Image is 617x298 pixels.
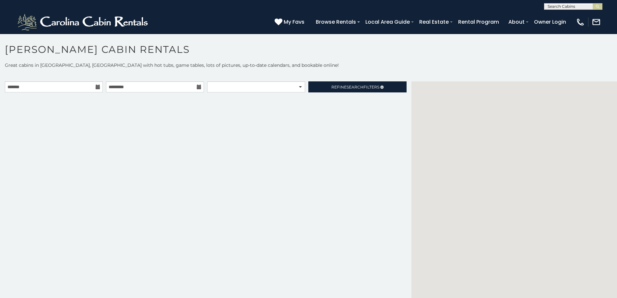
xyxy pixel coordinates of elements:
[505,16,528,28] a: About
[308,81,406,92] a: RefineSearchFilters
[275,18,306,26] a: My Favs
[576,18,585,27] img: phone-regular-white.png
[416,16,452,28] a: Real Estate
[331,85,379,89] span: Refine Filters
[284,18,304,26] span: My Favs
[455,16,502,28] a: Rental Program
[592,18,601,27] img: mail-regular-white.png
[16,12,151,32] img: White-1-2.png
[362,16,413,28] a: Local Area Guide
[531,16,569,28] a: Owner Login
[313,16,359,28] a: Browse Rentals
[347,85,363,89] span: Search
